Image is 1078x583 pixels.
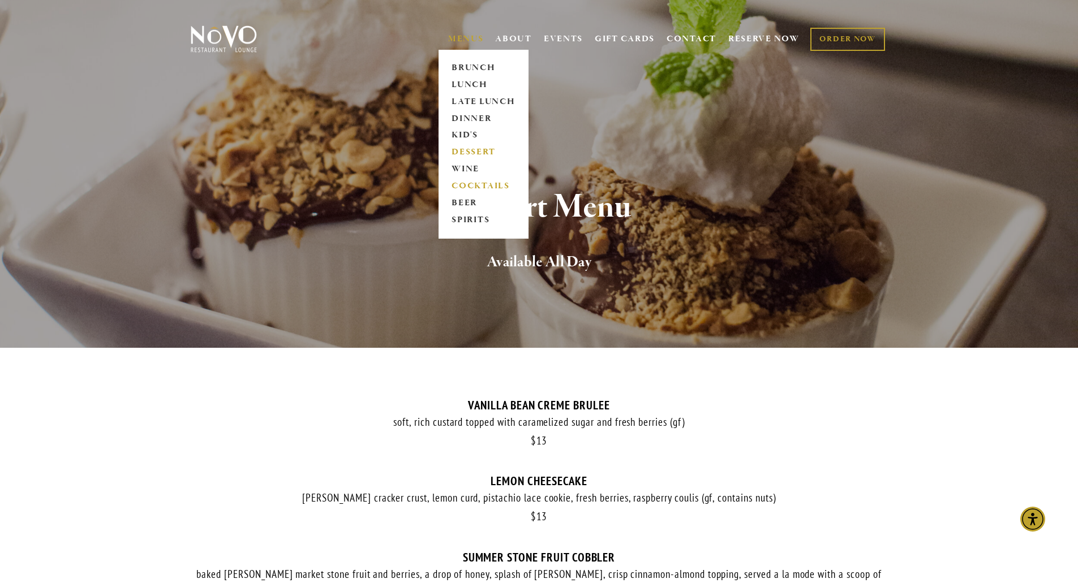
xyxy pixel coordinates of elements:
a: CONTACT [667,28,716,50]
a: EVENTS [544,33,583,45]
a: BEER [448,195,519,212]
a: RESERVE NOW [728,28,800,50]
div: 13 [188,510,890,523]
a: WINE [448,161,519,178]
span: $ [531,434,536,447]
div: LEMON CHEESECAKE [188,474,890,488]
a: MENUS [448,33,484,45]
h1: Dessert Menu [209,189,869,226]
a: COCKTAILS [448,178,519,195]
div: soft, rich custard topped with caramelized sugar and fresh berries (gf) [188,415,890,429]
a: LATE LUNCH [448,93,519,110]
div: VANILLA BEAN CREME BRULEE [188,398,890,412]
a: DESSERT [448,144,519,161]
img: Novo Restaurant &amp; Lounge [188,25,259,53]
a: GIFT CARDS [595,28,655,50]
a: SPIRITS [448,212,519,229]
div: [PERSON_NAME] cracker crust, lemon curd, pistachio lace cookie, fresh berries, raspberry coulis (... [188,491,890,505]
div: Accessibility Menu [1020,507,1045,532]
span: $ [531,509,536,523]
div: SUMMER STONE FRUIT COBBLER [188,550,890,564]
a: ABOUT [495,33,532,45]
h2: Available All Day [209,251,869,274]
a: LUNCH [448,76,519,93]
a: ORDER NOW [810,28,884,51]
a: KID'S [448,127,519,144]
a: BRUNCH [448,59,519,76]
a: DINNER [448,110,519,127]
div: 13 [188,434,890,447]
